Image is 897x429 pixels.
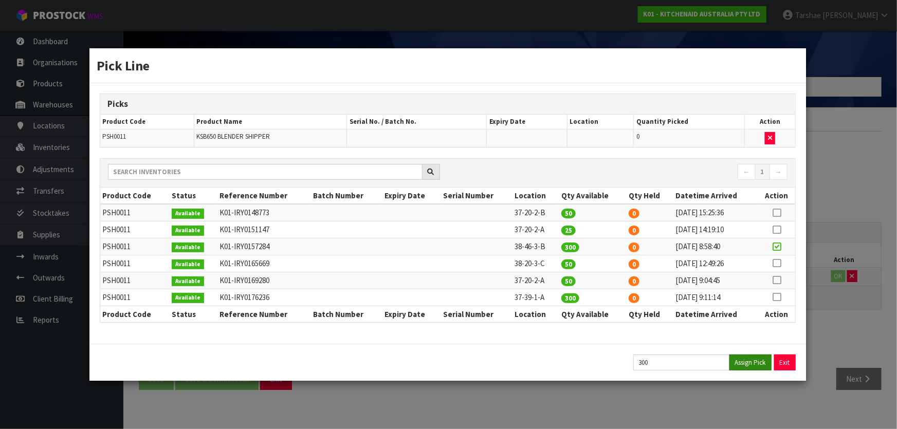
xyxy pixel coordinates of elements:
[217,289,310,306] td: K01-IRY0176236
[100,306,170,322] th: Product Code
[103,132,126,141] span: PSH0011
[512,204,559,221] td: 37-20-2-B
[512,306,559,322] th: Location
[172,259,204,270] span: Available
[774,355,796,370] button: Exit
[629,293,639,303] span: 0
[567,115,633,129] th: Location
[100,289,170,306] td: PSH0011
[455,164,788,182] nav: Page navigation
[561,243,579,252] span: 300
[629,259,639,269] span: 0
[217,238,310,255] td: K01-IRY0157284
[217,272,310,289] td: K01-IRY0169280
[194,115,346,129] th: Product Name
[217,306,310,322] th: Reference Number
[561,259,576,269] span: 50
[561,209,576,218] span: 50
[629,209,639,218] span: 0
[626,188,673,204] th: Qty Held
[673,272,759,289] td: [DATE] 9:04:45
[100,272,170,289] td: PSH0011
[346,115,486,129] th: Serial No. / Batch No.
[512,221,559,238] td: 37-20-2-A
[673,221,759,238] td: [DATE] 14:19:10
[311,188,382,204] th: Batch Number
[512,238,559,255] td: 38-46-3-B
[169,306,217,322] th: Status
[172,243,204,253] span: Available
[634,115,745,129] th: Quantity Picked
[673,188,759,204] th: Datetime Arrived
[100,238,170,255] td: PSH0011
[512,289,559,306] td: 37-39-1-A
[629,276,639,286] span: 0
[169,188,217,204] th: Status
[97,56,798,75] h3: Pick Line
[172,209,204,219] span: Available
[217,221,310,238] td: K01-IRY0151147
[197,132,270,141] span: KSB650 BLENDER SHIPPER
[441,306,512,322] th: Serial Number
[382,188,441,204] th: Expiry Date
[561,226,576,235] span: 25
[770,164,788,180] a: →
[561,293,579,303] span: 300
[673,289,759,306] td: [DATE] 9:11:14
[217,204,310,221] td: K01-IRY0148773
[382,306,441,322] th: Expiry Date
[673,306,759,322] th: Datetime Arrived
[629,226,639,235] span: 0
[100,255,170,272] td: PSH0011
[559,306,626,322] th: Qty Available
[100,204,170,221] td: PSH0011
[633,355,730,370] input: Quantity Picked
[172,293,204,303] span: Available
[512,188,559,204] th: Location
[487,115,567,129] th: Expiry Date
[172,226,204,236] span: Available
[745,115,795,129] th: Action
[561,276,576,286] span: 50
[100,115,194,129] th: Product Code
[108,164,423,180] input: Search inventories
[100,188,170,204] th: Product Code
[759,306,795,322] th: Action
[100,221,170,238] td: PSH0011
[738,164,756,180] a: ←
[512,272,559,289] td: 37-20-2-A
[217,188,310,204] th: Reference Number
[629,243,639,252] span: 0
[636,132,639,141] span: 0
[755,164,770,180] a: 1
[172,276,204,287] span: Available
[217,255,310,272] td: K01-IRY0165669
[108,99,788,109] h3: Picks
[759,188,795,204] th: Action
[673,255,759,272] td: [DATE] 12:49:26
[626,306,673,322] th: Qty Held
[311,306,382,322] th: Batch Number
[512,255,559,272] td: 38-20-3-C
[673,204,759,221] td: [DATE] 15:25:36
[559,188,626,204] th: Qty Available
[729,355,772,370] button: Assign Pick
[673,238,759,255] td: [DATE] 8:58:40
[441,188,512,204] th: Serial Number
